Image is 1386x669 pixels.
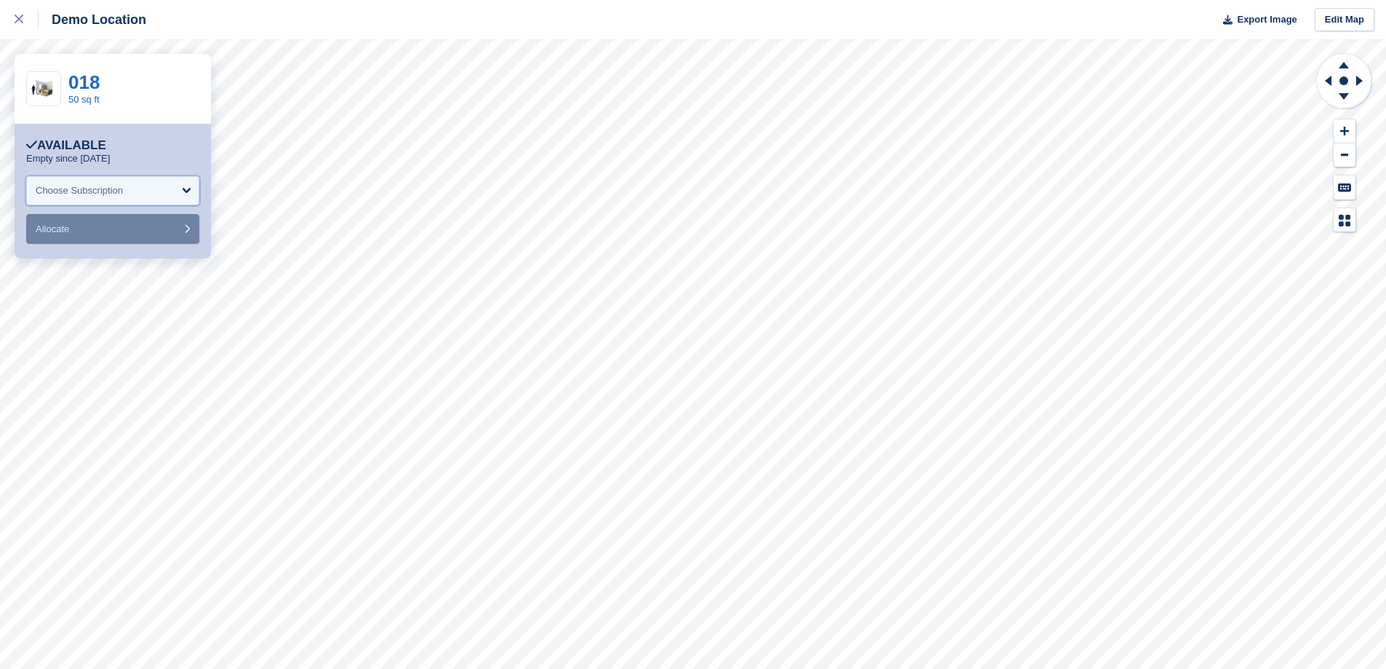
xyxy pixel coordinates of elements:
[26,138,106,153] div: Available
[1315,8,1374,32] a: Edit Map
[68,94,100,105] a: 50 sq ft
[1334,175,1355,199] button: Keyboard Shortcuts
[1334,119,1355,143] button: Zoom In
[1334,143,1355,167] button: Zoom Out
[39,11,146,28] div: Demo Location
[1214,8,1297,32] button: Export Image
[1237,12,1297,27] span: Export Image
[36,223,69,234] span: Allocate
[1334,208,1355,232] button: Map Legend
[27,76,60,102] img: 50.jpg
[26,153,110,165] p: Empty since [DATE]
[36,183,123,198] div: Choose Subscription
[68,71,100,93] a: 018
[26,214,199,244] button: Allocate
